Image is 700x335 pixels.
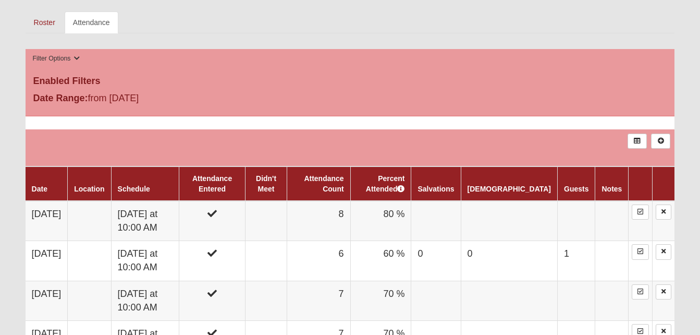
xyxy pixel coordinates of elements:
a: Date [32,185,47,193]
a: Alt+N [651,134,670,149]
a: Enter Attendance [632,284,649,300]
td: 0 [411,241,461,281]
a: Delete [656,284,671,300]
a: Delete [656,244,671,259]
td: 70 % [350,281,411,320]
td: [DATE] [26,281,68,320]
td: [DATE] [26,201,68,241]
a: Attendance Entered [192,174,232,193]
td: 6 [287,241,350,281]
td: 1 [558,241,595,281]
a: Export to Excel [628,134,647,149]
th: Guests [558,166,595,201]
a: Schedule [118,185,150,193]
h4: Enabled Filters [33,76,667,87]
a: Location [74,185,104,193]
a: Roster [26,11,64,33]
td: 60 % [350,241,411,281]
td: 7 [287,281,350,320]
td: [DATE] [26,241,68,281]
a: Didn't Meet [256,174,276,193]
td: [DATE] at 10:00 AM [111,281,179,320]
button: Filter Options [30,53,83,64]
a: Enter Attendance [632,205,649,220]
a: Attendance [65,11,118,33]
td: 8 [287,201,350,241]
label: Date Range: [33,91,88,105]
td: 0 [461,241,557,281]
a: Notes [601,185,622,193]
td: 80 % [350,201,411,241]
th: Salvations [411,166,461,201]
a: Attendance Count [304,174,343,193]
a: Delete [656,205,671,220]
div: from [DATE] [26,91,242,108]
a: Percent Attended [366,174,405,193]
td: [DATE] at 10:00 AM [111,241,179,281]
th: [DEMOGRAPHIC_DATA] [461,166,557,201]
a: Enter Attendance [632,244,649,259]
td: [DATE] at 10:00 AM [111,201,179,241]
